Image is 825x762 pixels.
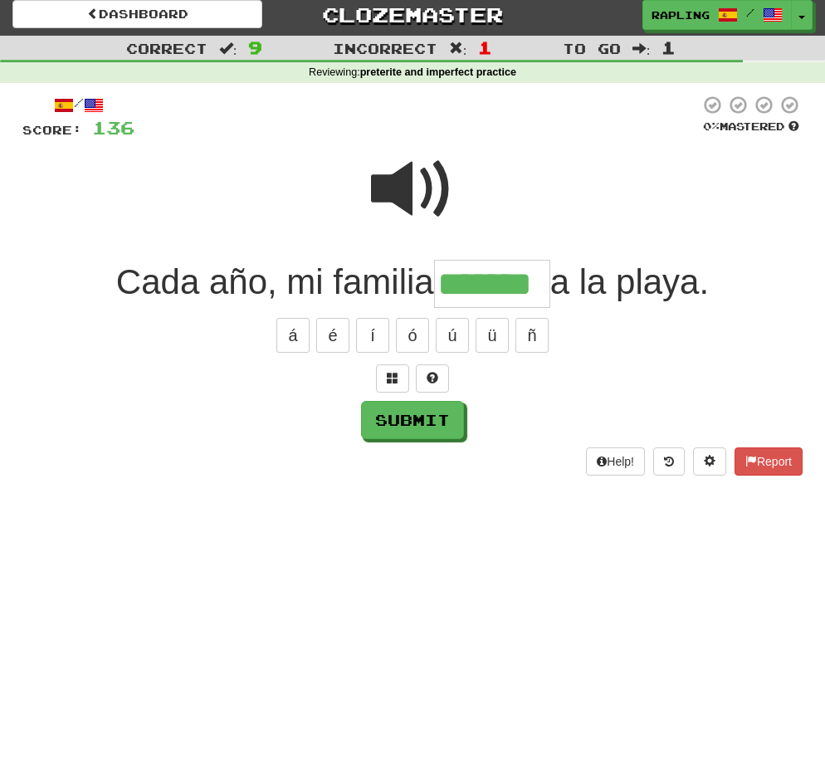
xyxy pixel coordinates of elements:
button: ü [476,318,509,353]
span: 9 [248,37,262,57]
strong: preterite and imperfect practice [360,66,516,78]
span: : [449,42,467,56]
button: Single letter hint - you only get 1 per sentence and score half the points! alt+h [416,364,449,393]
span: Score: [22,123,82,137]
button: Switch sentence to multiple choice alt+p [376,364,409,393]
div: / [22,95,134,115]
div: Mastered [700,120,803,134]
button: ú [436,318,469,353]
button: Round history (alt+y) [653,447,685,476]
span: 1 [661,37,676,57]
span: a la playa. [550,262,709,301]
span: Correct [126,40,207,56]
span: Cada año, mi familia [116,262,434,301]
span: rapling [652,7,710,22]
span: 136 [92,117,134,138]
button: Submit [361,401,464,439]
button: ó [396,318,429,353]
span: 1 [478,37,492,57]
span: / [746,7,754,18]
button: Help! [586,447,645,476]
button: é [316,318,349,353]
span: To go [563,40,621,56]
span: : [632,42,651,56]
button: á [276,318,310,353]
span: Incorrect [333,40,437,56]
span: : [219,42,237,56]
button: í [356,318,389,353]
button: ñ [515,318,549,353]
button: Report [735,447,803,476]
span: 0 % [703,120,720,133]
